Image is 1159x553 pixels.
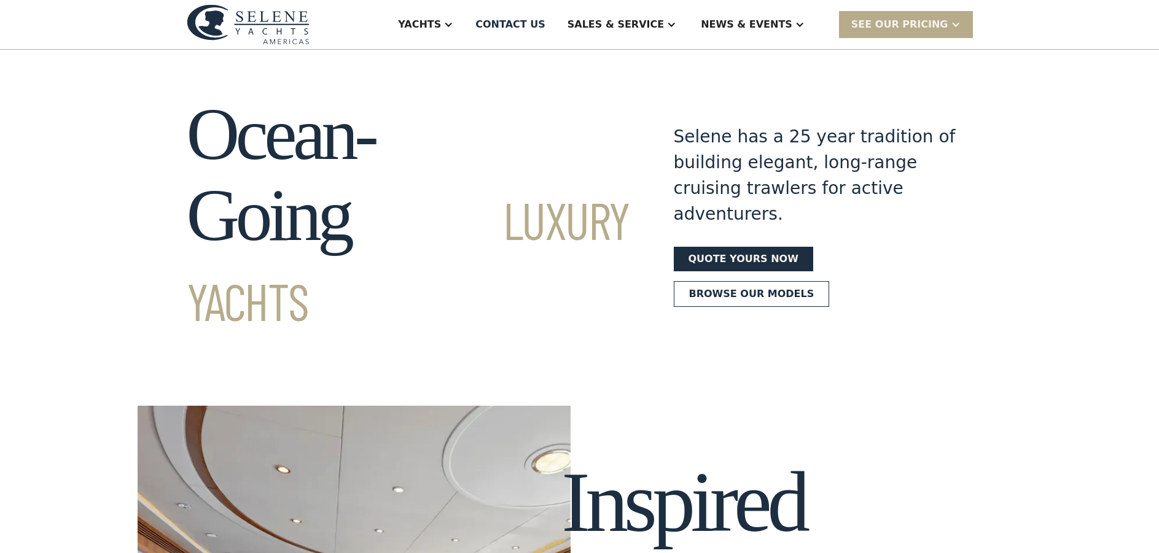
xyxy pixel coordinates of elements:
[674,124,956,227] div: Selene has a 25 year tradition of building elegant, long-range cruising trawlers for active adven...
[674,247,813,271] a: Quote yours now
[851,17,948,32] div: SEE Our Pricing
[398,17,441,32] div: Yachts
[187,94,630,337] h1: Ocean-Going
[839,11,973,37] div: SEE Our Pricing
[674,281,830,307] a: Browse our models
[568,17,664,32] div: Sales & Service
[701,17,792,32] div: News & EVENTS
[475,17,545,32] div: Contact US
[187,4,310,44] img: logo
[187,188,630,331] span: Luxury Yachts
